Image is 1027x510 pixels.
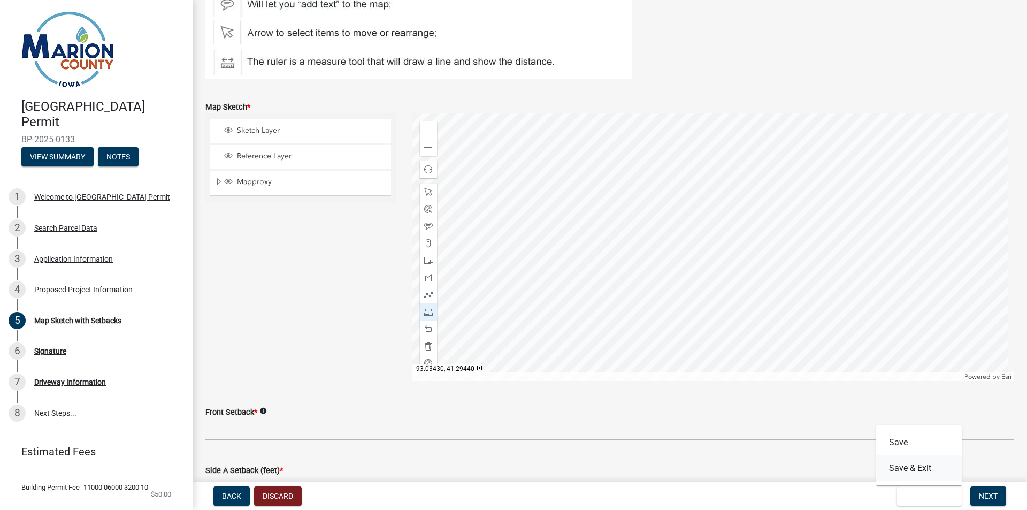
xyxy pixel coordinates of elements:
div: Sketch Layer [223,126,387,136]
span: Mapproxy [234,177,387,187]
span: Save & Exit [906,492,947,500]
div: Powered by [962,372,1014,381]
span: Back [222,492,241,500]
li: Sketch Layer [210,119,391,143]
div: Map Sketch with Setbacks [34,317,121,324]
li: Mapproxy [210,171,391,195]
div: Mapproxy [223,177,387,188]
button: Notes [98,147,139,166]
ul: Layer List [209,117,392,199]
li: Reference Layer [210,145,391,169]
div: Save & Exit [876,425,962,485]
div: Proposed Project Information [34,286,133,293]
span: BP-2025-0133 [21,134,171,144]
wm-modal-confirm: Summary [21,153,94,162]
button: Next [970,486,1006,506]
div: Search Parcel Data [34,224,97,232]
div: Welcome to [GEOGRAPHIC_DATA] Permit [34,193,170,201]
div: 2 [9,219,26,237]
button: Save [876,430,962,455]
span: Expand [214,177,223,188]
label: Side A Setback (feet) [205,467,283,475]
div: Find my location [420,161,437,178]
wm-modal-confirm: Notes [98,153,139,162]
div: 5 [9,312,26,329]
span: Reference Layer [234,151,387,161]
div: Zoom in [420,121,437,139]
div: 6 [9,342,26,360]
button: Save & Exit [897,486,962,506]
span: Sketch Layer [234,126,387,135]
label: Map Sketch [205,104,250,111]
button: Back [213,486,250,506]
span: Next [979,492,998,500]
span: $50.00 [151,491,171,498]
div: Signature [34,347,66,355]
div: 7 [9,374,26,391]
i: info [259,407,267,415]
a: Estimated Fees [9,441,175,462]
span: Building Permit Fee -11000 06000 3200 10 [21,484,148,491]
div: 3 [9,250,26,268]
h4: [GEOGRAPHIC_DATA] Permit [21,99,184,130]
div: Application Information [34,255,113,263]
div: 8 [9,405,26,422]
button: Discard [254,486,302,506]
img: Marion County, Iowa [21,11,114,88]
div: 4 [9,281,26,298]
a: Esri [1001,373,1011,380]
label: Front Setback [205,409,257,416]
div: Zoom out [420,139,437,156]
div: Driveway Information [34,378,106,386]
div: 1 [9,188,26,205]
button: Save & Exit [876,455,962,481]
button: View Summary [21,147,94,166]
div: Reference Layer [223,151,387,162]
